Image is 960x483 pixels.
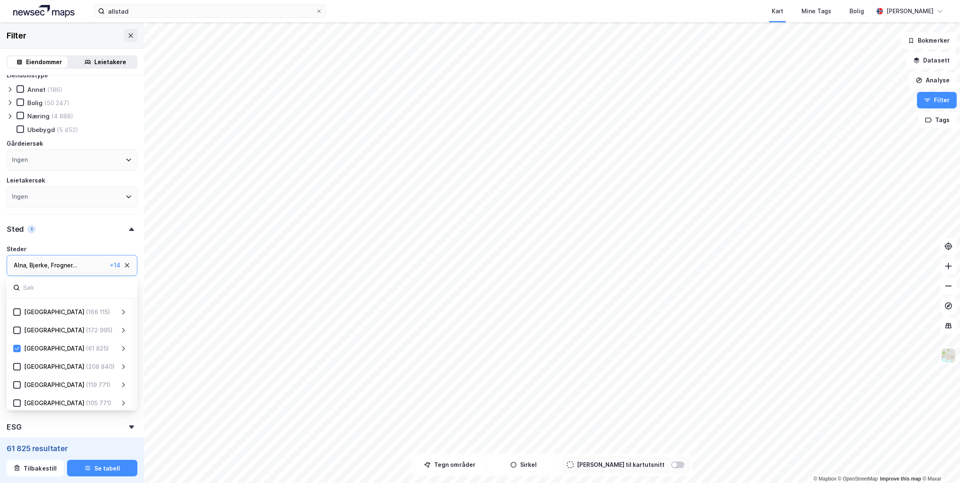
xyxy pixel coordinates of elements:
div: Mine Tags [802,6,831,16]
div: [PERSON_NAME] til kartutsnitt [577,460,665,470]
div: ESG [7,422,21,432]
div: + 14 [110,260,120,270]
div: Annet [27,86,46,94]
div: 61 825 resultater [7,443,137,453]
div: Alna , [14,260,28,270]
div: [PERSON_NAME] [886,6,934,16]
div: (50 247) [44,99,70,107]
div: Kart [772,6,783,16]
div: Leietakersøk [7,175,45,185]
div: (4 888) [51,112,73,120]
button: Bokmerker [901,32,957,49]
button: Datasett [906,52,957,69]
button: Se tabell [67,460,137,476]
button: Tegn områder [415,457,485,473]
button: Analyse [909,72,957,89]
div: Eiendommer [26,57,62,67]
div: (186) [47,86,62,94]
a: OpenStreetMap [838,476,878,482]
div: Ubebygd [27,126,55,134]
div: Frogner ... [51,260,77,270]
div: Filter [7,29,26,42]
div: Gårdeiersøk [7,139,43,149]
div: Steder [7,244,26,254]
div: Ingen [12,155,28,165]
div: Næring [27,112,50,120]
div: (5 452) [57,126,78,134]
div: Ingen [12,192,28,202]
div: Leietakere [94,57,126,67]
div: 1 [27,225,36,233]
div: Bjerke , [29,260,49,270]
div: Bolig [850,6,864,16]
button: Filter [917,92,957,108]
button: Tilbakestill [7,460,64,476]
a: Mapbox [814,476,836,482]
div: Sted [7,224,24,234]
img: Z [941,348,956,363]
iframe: Chat Widget [919,443,960,483]
img: logo.a4113a55bc3d86da70a041830d287a7e.svg [13,5,74,17]
div: Kontrollprogram for chat [919,443,960,483]
div: Bolig [27,99,43,107]
input: Søk på adresse, matrikkel, gårdeiere, leietakere eller personer [105,5,316,17]
button: Sirkel [488,457,559,473]
div: Eiendomstype [7,70,48,80]
button: Tags [918,112,957,128]
a: Improve this map [880,476,921,482]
